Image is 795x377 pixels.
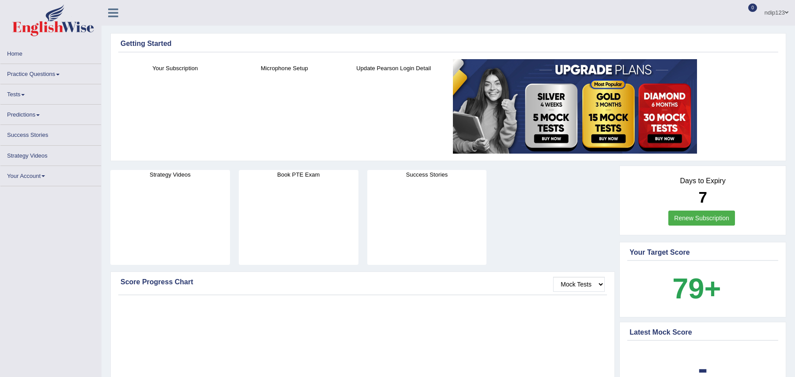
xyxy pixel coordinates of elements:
[0,125,101,142] a: Success Stories
[110,170,230,179] h4: Strategy Videos
[629,247,776,258] div: Your Target Score
[367,170,487,179] h4: Success Stories
[239,170,358,179] h4: Book PTE Exam
[234,64,335,73] h4: Microphone Setup
[672,272,721,305] b: 79+
[0,64,101,81] a: Practice Questions
[668,211,735,226] a: Renew Subscription
[0,44,101,61] a: Home
[748,4,757,12] span: 0
[121,38,776,49] div: Getting Started
[0,84,101,102] a: Tests
[0,105,101,122] a: Predictions
[343,64,444,73] h4: Update Pearson Login Detail
[629,177,776,185] h4: Days to Expiry
[629,327,776,338] div: Latest Mock Score
[125,64,226,73] h4: Your Subscription
[121,277,605,287] div: Score Progress Chart
[453,59,697,154] img: small5.jpg
[0,166,101,183] a: Your Account
[0,146,101,163] a: Strategy Videos
[698,188,707,206] b: 7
